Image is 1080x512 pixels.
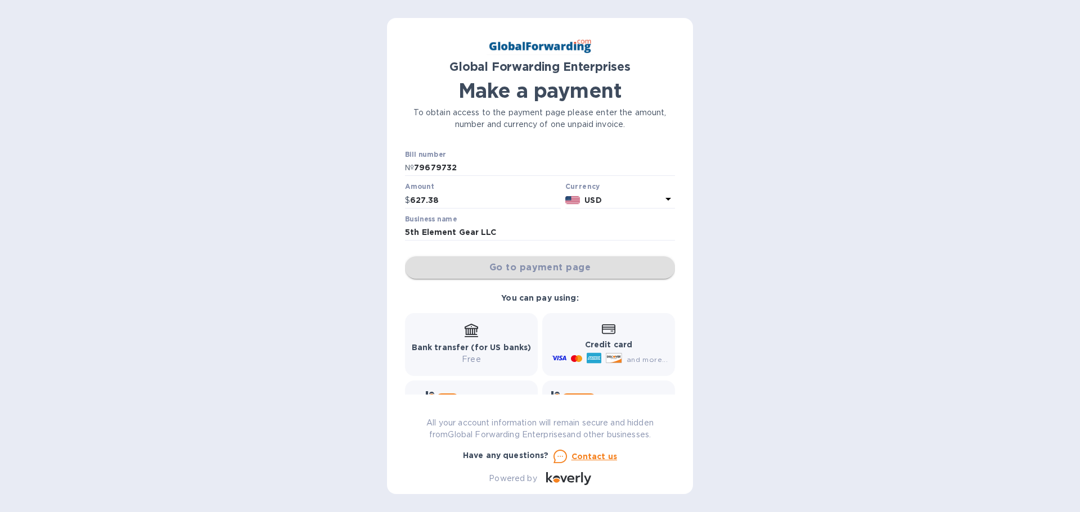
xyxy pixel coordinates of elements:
input: Enter business name [405,224,675,241]
span: and more... [627,355,668,364]
input: Enter bill number [414,160,675,176]
b: Have any questions? [463,451,549,460]
p: To obtain access to the payment page please enter the amount, number and currency of one unpaid i... [405,107,675,130]
p: All your account information will remain secure and hidden from Global Forwarding Enterprises and... [405,417,675,441]
label: Bill number [405,151,445,158]
b: You can pay using: [501,293,578,302]
img: USD [565,196,580,204]
h1: Make a payment [405,79,675,102]
b: Bank transfer (for US banks) [412,343,532,352]
input: 0.00 [410,192,561,209]
label: Business name [405,216,457,223]
label: Amount [405,184,434,191]
p: № [405,162,414,174]
b: Currency [565,182,600,191]
b: Global Forwarding Enterprises [449,60,631,74]
p: Powered by [489,473,537,484]
p: $ [405,194,410,206]
u: Contact us [571,452,618,461]
b: Credit card [585,340,632,349]
b: USD [584,196,601,205]
p: Free [412,354,532,365]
